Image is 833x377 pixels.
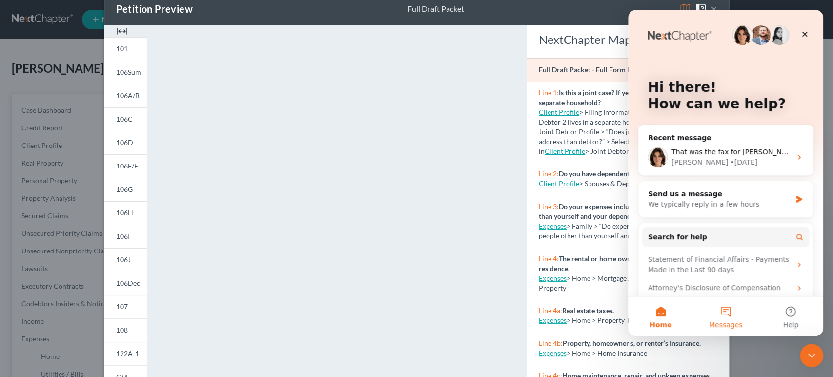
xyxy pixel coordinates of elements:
[168,16,185,33] div: Close
[545,147,662,155] span: > Joint Debtor Addresses
[81,312,115,318] span: Messages
[104,272,147,295] a: 106Dec
[539,108,699,126] span: > Filing Information > Type of Debtor. If Debtor 2 lives in a separate household, go to
[20,222,79,232] span: Search for help
[14,269,181,287] div: Attorney's Disclosure of Compensation
[104,107,147,131] a: 106C
[539,88,702,106] strong: Is this a joint case? If yes, Does Debtor 2 live in a separate household?
[104,318,147,342] a: 108
[20,273,163,283] div: Attorney's Disclosure of Compensation
[116,326,128,334] span: 108
[539,316,567,324] a: Expenses
[539,339,563,347] span: Line 4b:
[102,147,129,158] div: • [DATE]
[116,232,130,240] span: 106I
[539,202,713,220] strong: Do your expenses include expenses of people other than yourself and your dependents?
[539,254,559,263] span: Line 4:
[116,255,131,264] span: 106J
[116,162,138,170] span: 106E/F
[539,108,579,116] a: Client Profile
[116,44,128,53] span: 101
[539,179,579,188] a: Client Profile
[567,316,642,324] span: > Home > Property Taxes
[104,84,147,107] a: 106A/B
[104,178,147,201] a: 106G
[116,279,140,287] span: 106Dec
[695,3,707,15] img: help-close-5ba153eb36485ed6c1ea00a893f15db1cb9b99d6cae46e1a8edb6c62d00a1a76.svg
[539,202,559,210] span: Line 3:
[155,312,170,318] span: Help
[104,342,147,365] a: 122A-1
[628,10,823,336] iframe: Intercom live chat
[563,339,701,347] strong: Property, homeowner’s, or renter’s insurance.
[711,3,717,15] button: ×
[104,37,147,61] a: 101
[539,32,717,47] div: NextChapter Map
[407,3,464,15] div: Full Draft Packet
[20,245,163,265] div: Statement of Financial Affairs - Payments Made in the Last 90 days
[14,241,181,269] div: Statement of Financial Affairs - Payments Made in the Last 90 days
[539,274,692,292] span: > Home > Mortgage / Rent for Residential Property
[104,154,147,178] a: 106E/F
[539,118,716,155] span: > Joint Debtor Profile > “Does joint debtor have a different address than debtor?” > Select “Yes”...
[20,189,163,200] div: We typically reply in a few hours
[116,2,193,16] div: Petition Preview
[14,217,181,237] button: Search for help
[116,25,128,37] img: expand-e0f6d898513216a626fdd78e52531dac95497ffd26381d4c15ee2fc46db09dca.svg
[539,349,567,357] a: Expenses
[116,302,128,311] span: 107
[104,225,147,248] a: 106I
[559,169,635,178] strong: Do you have dependents?
[116,209,133,217] span: 106H
[116,185,133,193] span: 106G
[679,3,691,15] img: map-eea8200ae884c6f1103ae1953ef3d486a96c86aabb227e865a55264e3737af1f.svg
[800,344,823,367] iframe: Intercom live chat
[539,169,559,178] span: Line 2:
[562,306,614,314] strong: Real estate taxes.
[116,91,140,100] span: 106A/B
[539,88,559,97] span: Line 1:
[20,179,163,189] div: Send us a message
[545,147,585,155] a: Client Profile
[65,287,130,326] button: Messages
[104,248,147,272] a: 106J
[104,61,147,84] a: 106Sum
[21,312,43,318] span: Home
[579,179,697,188] span: > Spouses & Dependents > Dependents
[116,349,139,357] span: 122A-1
[130,287,195,326] button: Help
[10,171,185,208] div: Send us a messageWe typically reply in a few hours
[116,138,133,147] span: 106D
[43,147,100,158] div: [PERSON_NAME]
[539,65,664,74] strong: Full Draft Packet - Full Form Instructions
[104,295,147,318] a: 107
[104,201,147,225] a: 106H
[539,222,567,230] a: Expenses
[539,254,706,272] strong: The rental or home ownership expenses for your residence.
[116,68,141,76] span: 106Sum
[539,306,562,314] span: Line 4a:
[567,349,647,357] span: > Home > Home Insurance
[104,131,147,154] a: 106D
[43,138,277,146] span: That was the fax for [PERSON_NAME] Next Chapter Support directly.
[539,274,567,282] a: Expenses
[539,222,711,240] span: > Family > “Do expenses include the expenses of people other than yourself and your dependents?
[116,115,133,123] span: 106C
